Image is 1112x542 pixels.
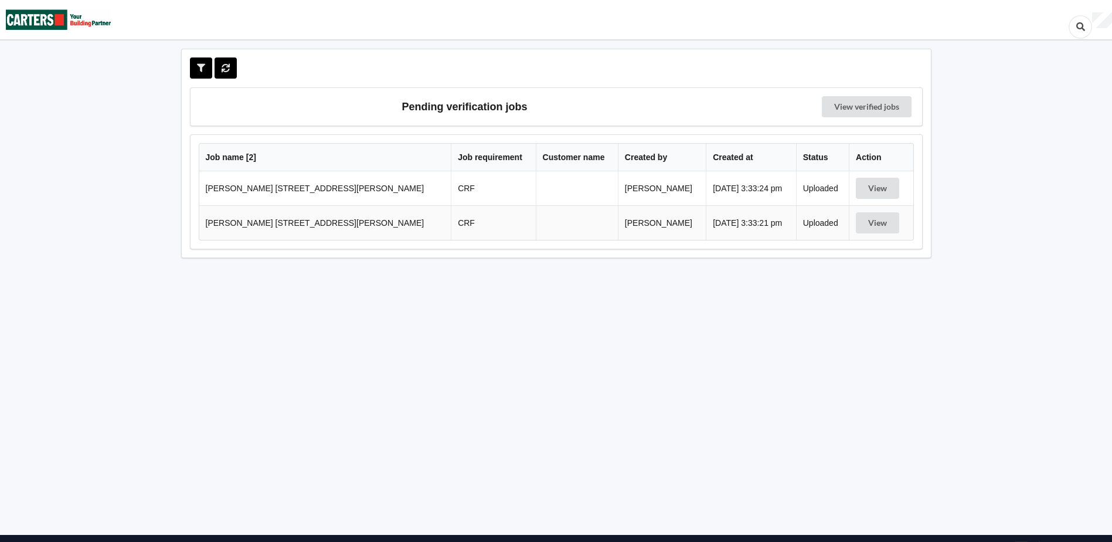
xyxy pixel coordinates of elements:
a: View [856,218,902,228]
div: User Profile [1092,12,1112,29]
td: [PERSON_NAME] [618,205,706,240]
th: Status [796,144,849,171]
td: [DATE] 3:33:24 pm [706,171,796,205]
th: Customer name [536,144,618,171]
th: Action [849,144,913,171]
a: View verified jobs [822,96,912,117]
td: CRF [451,171,535,205]
td: Uploaded [796,171,849,205]
a: View [856,184,902,193]
th: Created at [706,144,796,171]
th: Job requirement [451,144,535,171]
button: View [856,212,899,233]
img: Carters [6,1,111,39]
h3: Pending verification jobs [199,96,731,117]
td: CRF [451,205,535,240]
th: Created by [618,144,706,171]
td: [PERSON_NAME] [STREET_ADDRESS][PERSON_NAME] [199,205,451,240]
td: [PERSON_NAME] [618,171,706,205]
th: Job name [ 2 ] [199,144,451,171]
button: View [856,178,899,199]
td: [DATE] 3:33:21 pm [706,205,796,240]
td: Uploaded [796,205,849,240]
td: [PERSON_NAME] [STREET_ADDRESS][PERSON_NAME] [199,171,451,205]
